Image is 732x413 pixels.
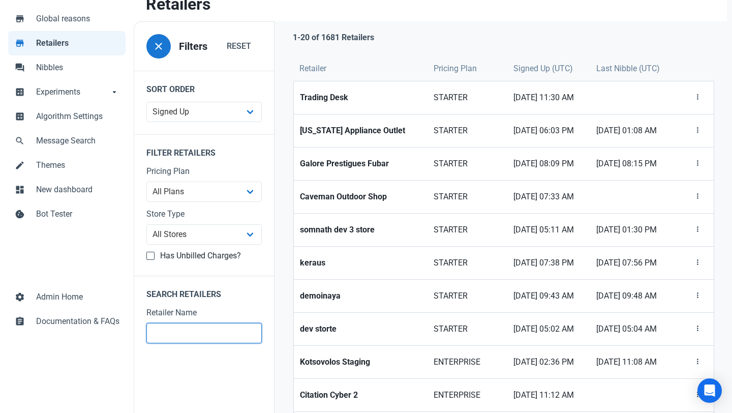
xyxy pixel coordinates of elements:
span: forum [15,62,25,72]
span: Has Unbilled Charges? [155,251,241,261]
span: STARTER [434,125,501,137]
a: [DATE] 07:56 PM [590,247,677,279]
span: assignment [15,315,25,326]
span: [DATE] 11:30 AM [513,92,584,104]
label: Store Type [146,208,262,220]
span: Retailer [299,63,326,75]
span: calculate [15,86,25,96]
a: [US_STATE] Appliance Outlet [294,114,428,147]
span: cookie [15,208,25,218]
a: [DATE] 11:30 AM [507,81,590,114]
strong: demoinaya [300,290,421,302]
a: Kotsovolos Staging [294,346,428,378]
a: calculateAlgorithm Settings [8,104,126,129]
a: [DATE] 06:03 PM [507,114,590,147]
a: STARTER [428,114,507,147]
a: STARTER [428,181,507,213]
legend: Sort Order [134,71,274,102]
span: Retailers [36,37,119,49]
a: mode_editThemes [8,153,126,178]
a: STARTER [428,147,507,180]
span: Global reasons [36,13,119,25]
span: mode_edit [15,159,25,169]
strong: Galore Prestigues Fubar [300,158,421,170]
a: keraus [294,247,428,279]
strong: keraus [300,257,421,269]
a: STARTER [428,214,507,246]
a: [DATE] 05:04 AM [590,313,677,345]
a: STARTER [428,280,507,312]
span: [DATE] 09:43 AM [513,290,584,302]
legend: Filter Retailers [134,134,274,165]
span: [DATE] 05:02 AM [513,323,584,335]
span: [DATE] 07:56 PM [596,257,670,269]
strong: somnath dev 3 store [300,224,421,236]
a: Caveman Outdoor Shop [294,181,428,213]
span: Admin Home [36,291,119,303]
strong: Kotsovolos Staging [300,356,421,368]
a: STARTER [428,81,507,114]
a: [DATE] 09:48 AM [590,280,677,312]
span: Nibbles [36,62,119,74]
a: [DATE] 09:43 AM [507,280,590,312]
span: Pricing Plan [434,63,477,75]
span: New dashboard [36,184,119,196]
a: [DATE] 01:30 PM [590,214,677,246]
span: ENTERPRISE [434,389,501,401]
a: STARTER [428,313,507,345]
span: STARTER [434,323,501,335]
a: [DATE] 11:08 AM [590,346,677,378]
span: [DATE] 07:33 AM [513,191,584,203]
span: Experiments [36,86,109,98]
span: STARTER [434,158,501,170]
strong: dev storte [300,323,421,335]
span: ENTERPRISE [434,356,501,368]
span: [DATE] 05:11 AM [513,224,584,236]
strong: [US_STATE] Appliance Outlet [300,125,421,137]
span: store [15,13,25,23]
a: somnath dev 3 store [294,214,428,246]
a: [DATE] 02:36 PM [507,346,590,378]
a: [DATE] 05:02 AM [507,313,590,345]
span: Reset [227,40,251,52]
legend: Search Retailers [134,276,274,307]
button: Reset [216,36,262,56]
span: calculate [15,110,25,121]
a: cookieBot Tester [8,202,126,226]
span: [DATE] 01:30 PM [596,224,670,236]
a: Citation Cyber 2 [294,379,428,411]
a: [DATE] 07:33 AM [507,181,590,213]
span: close [152,40,165,52]
span: Algorithm Settings [36,110,119,123]
span: Themes [36,159,119,171]
span: arrow_drop_down [109,86,119,96]
span: [DATE] 09:48 AM [596,290,670,302]
a: ENTERPRISE [428,379,507,411]
h3: Filters [179,41,207,52]
a: searchMessage Search [8,129,126,153]
a: storeGlobal reasons [8,7,126,31]
span: store [15,37,25,47]
strong: Trading Desk [300,92,421,104]
span: STARTER [434,257,501,269]
a: dev storte [294,313,428,345]
a: [DATE] 11:12 AM [507,379,590,411]
a: STARTER [428,247,507,279]
span: Message Search [36,135,119,147]
span: STARTER [434,92,501,104]
span: [DATE] 06:03 PM [513,125,584,137]
a: [DATE] 08:09 PM [507,147,590,180]
p: 1-20 of 1681 Retailers [293,32,374,44]
span: [DATE] 07:38 PM [513,257,584,269]
a: [DATE] 08:15 PM [590,147,677,180]
span: Signed Up (UTC) [513,63,573,75]
a: assignmentDocumentation & FAQs [8,309,126,334]
a: storeRetailers [8,31,126,55]
span: settings [15,291,25,301]
a: forumNibbles [8,55,126,80]
span: [DATE] 01:08 AM [596,125,670,137]
a: dashboardNew dashboard [8,178,126,202]
span: [DATE] 11:08 AM [596,356,670,368]
span: [DATE] 08:15 PM [596,158,670,170]
a: ENTERPRISE [428,346,507,378]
